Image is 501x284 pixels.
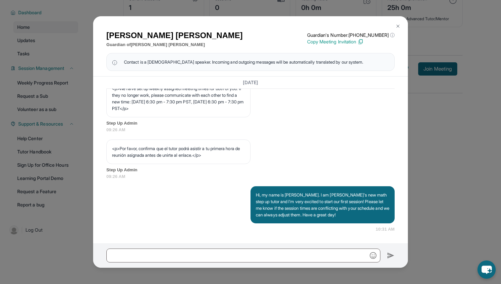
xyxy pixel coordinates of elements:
[106,41,243,48] p: Guardian of [PERSON_NAME] [PERSON_NAME]
[370,252,376,259] img: Emoji
[387,252,395,259] img: Send icon
[477,260,496,279] button: chat-button
[395,24,401,29] img: Close Icon
[106,173,395,180] span: 09:26 AM
[256,192,389,218] p: Hi, my name is [PERSON_NAME]. I am [PERSON_NAME]'s new math step up tutor and I'm very excited to...
[307,38,395,45] p: Copy Meeting Invitation
[106,167,395,173] span: Step Up Admin
[376,226,395,233] span: 10:31 AM
[112,145,245,158] p: <p>Por favor, confirma que el tutor podrá asistir a tu primera hora de reunión asignada antes de ...
[112,85,245,112] p: <p>We have set up weekly assigned meeting times for both of you. If they no longer work, please c...
[390,32,395,38] span: ⓘ
[106,127,395,133] span: 09:26 AM
[106,79,395,86] h3: [DATE]
[358,39,363,45] img: Copy Icon
[106,29,243,41] h1: [PERSON_NAME] [PERSON_NAME]
[112,59,117,65] img: info Icon
[106,120,395,127] span: Step Up Admin
[124,59,363,65] span: Contact is a [DEMOGRAPHIC_DATA] speaker. Incoming and outgoing messages will be automatically tra...
[307,32,395,38] p: Guardian's Number: [PHONE_NUMBER]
